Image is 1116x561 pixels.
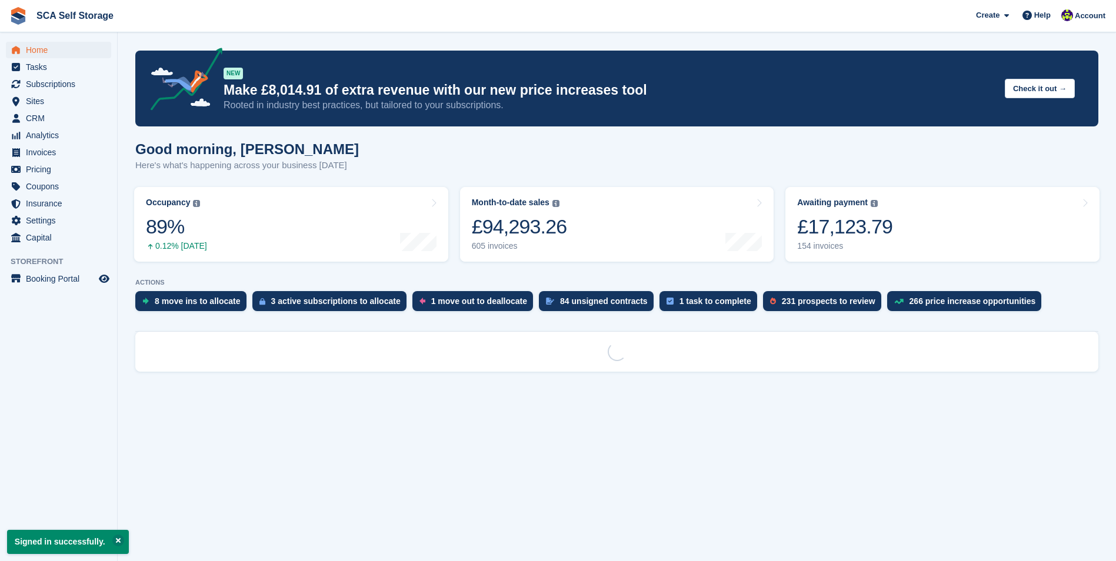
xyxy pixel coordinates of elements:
a: menu [6,195,111,212]
span: Invoices [26,144,96,161]
a: menu [6,212,111,229]
span: Settings [26,212,96,229]
img: active_subscription_to_allocate_icon-d502201f5373d7db506a760aba3b589e785aa758c864c3986d89f69b8ff3... [259,298,265,305]
span: Coupons [26,178,96,195]
a: menu [6,110,111,126]
a: menu [6,59,111,75]
div: 154 invoices [797,241,892,251]
img: move_ins_to_allocate_icon-fdf77a2bb77ea45bf5b3d319d69a93e2d87916cf1d5bf7949dd705db3b84f3ca.svg [142,298,149,305]
div: 1 task to complete [679,296,751,306]
span: Storefront [11,256,117,268]
p: ACTIONS [135,279,1098,286]
img: price-adjustments-announcement-icon-8257ccfd72463d97f412b2fc003d46551f7dbcb40ab6d574587a9cd5c0d94... [141,48,223,115]
div: NEW [224,68,243,79]
div: £17,123.79 [797,215,892,239]
a: Preview store [97,272,111,286]
p: Here's what's happening across your business [DATE] [135,159,359,172]
img: icon-info-grey-7440780725fd019a000dd9b08b2336e03edf1995a4989e88bcd33f0948082b44.svg [193,200,200,207]
a: menu [6,76,111,92]
div: 8 move ins to allocate [155,296,241,306]
a: menu [6,144,111,161]
span: Pricing [26,161,96,178]
span: Subscriptions [26,76,96,92]
p: Make £8,014.91 of extra revenue with our new price increases tool [224,82,995,99]
div: 1 move out to deallocate [431,296,527,306]
a: 1 task to complete [659,291,763,317]
a: menu [6,93,111,109]
h1: Good morning, [PERSON_NAME] [135,141,359,157]
div: 605 invoices [472,241,567,251]
div: Month-to-date sales [472,198,549,208]
img: icon-info-grey-7440780725fd019a000dd9b08b2336e03edf1995a4989e88bcd33f0948082b44.svg [871,200,878,207]
a: 266 price increase opportunities [887,291,1048,317]
div: 266 price increase opportunities [910,296,1036,306]
div: £94,293.26 [472,215,567,239]
div: 0.12% [DATE] [146,241,207,251]
span: Capital [26,229,96,246]
a: menu [6,42,111,58]
img: price_increase_opportunities-93ffe204e8149a01c8c9dc8f82e8f89637d9d84a8eef4429ea346261dce0b2c0.svg [894,299,904,304]
a: menu [6,229,111,246]
span: Sites [26,93,96,109]
img: prospect-51fa495bee0391a8d652442698ab0144808aea92771e9ea1ae160a38d050c398.svg [770,298,776,305]
a: 84 unsigned contracts [539,291,659,317]
div: 231 prospects to review [782,296,875,306]
div: Occupancy [146,198,190,208]
img: move_outs_to_deallocate_icon-f764333ba52eb49d3ac5e1228854f67142a1ed5810a6f6cc68b1a99e826820c5.svg [419,298,425,305]
a: 3 active subscriptions to allocate [252,291,412,317]
span: CRM [26,110,96,126]
p: Rooted in industry best practices, but tailored to your subscriptions. [224,99,995,112]
img: icon-info-grey-7440780725fd019a000dd9b08b2336e03edf1995a4989e88bcd33f0948082b44.svg [552,200,559,207]
img: Thomas Webb [1061,9,1073,21]
a: menu [6,271,111,287]
div: 84 unsigned contracts [560,296,648,306]
span: Account [1075,10,1105,22]
span: Booking Portal [26,271,96,287]
div: Awaiting payment [797,198,868,208]
a: menu [6,178,111,195]
div: 3 active subscriptions to allocate [271,296,401,306]
a: menu [6,161,111,178]
a: menu [6,127,111,143]
span: Analytics [26,127,96,143]
span: Tasks [26,59,96,75]
img: contract_signature_icon-13c848040528278c33f63329250d36e43548de30e8caae1d1a13099fd9432cc5.svg [546,298,554,305]
img: task-75834270c22a3079a89374b754ae025e5fb1db73e45f91037f5363f120a921f8.svg [667,298,674,305]
a: 231 prospects to review [763,291,887,317]
a: 1 move out to deallocate [412,291,539,317]
div: 89% [146,215,207,239]
span: Home [26,42,96,58]
a: SCA Self Storage [32,6,118,25]
button: Check it out → [1005,79,1075,98]
a: Awaiting payment £17,123.79 154 invoices [785,187,1100,262]
span: Insurance [26,195,96,212]
p: Signed in successfully. [7,530,129,554]
a: Occupancy 89% 0.12% [DATE] [134,187,448,262]
span: Help [1034,9,1051,21]
span: Create [976,9,1000,21]
a: Month-to-date sales £94,293.26 605 invoices [460,187,774,262]
img: stora-icon-8386f47178a22dfd0bd8f6a31ec36ba5ce8667c1dd55bd0f319d3a0aa187defe.svg [9,7,27,25]
a: 8 move ins to allocate [135,291,252,317]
